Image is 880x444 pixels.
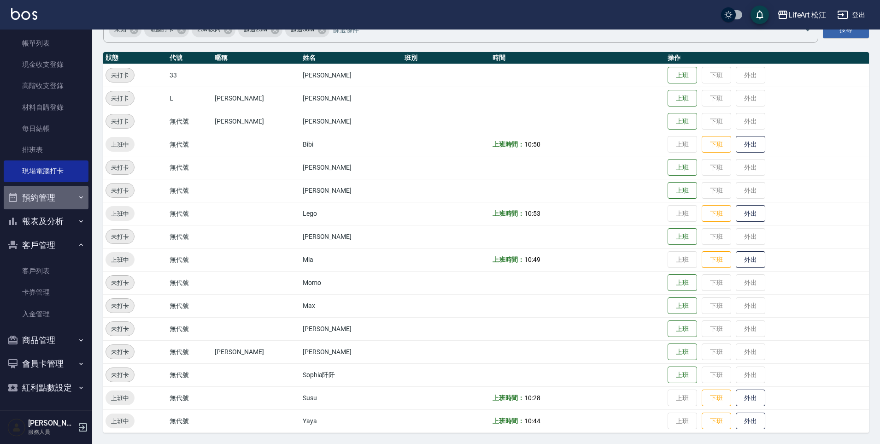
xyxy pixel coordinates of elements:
button: 上班 [668,182,697,199]
a: 現場電腦打卡 [4,160,88,182]
div: 超過25M [238,23,282,37]
span: 未打卡 [106,370,134,380]
td: Yaya [300,409,403,432]
button: 上班 [668,367,697,384]
span: 上班中 [106,209,135,219]
td: [PERSON_NAME] [212,340,300,363]
button: 下班 [702,413,731,430]
a: 帳單列表 [4,33,88,54]
button: 客戶管理 [4,233,88,257]
span: 未打卡 [106,232,134,242]
a: 每日結帳 [4,118,88,139]
button: 下班 [702,205,731,222]
button: 上班 [668,67,697,84]
button: 報表及分析 [4,209,88,233]
span: 10:49 [524,256,540,263]
td: [PERSON_NAME] [212,110,300,133]
td: 無代號 [167,248,213,271]
button: 上班 [668,228,697,245]
span: 10:53 [524,210,540,217]
span: 電腦打卡 [144,25,179,34]
td: 無代號 [167,225,213,248]
span: 未打卡 [106,163,134,172]
td: [PERSON_NAME] [300,64,403,87]
button: 外出 [736,251,765,268]
span: 未打卡 [106,301,134,311]
td: 無代號 [167,271,213,294]
div: 25M以內 [192,23,236,37]
span: 未知 [109,25,132,34]
a: 卡券管理 [4,282,88,303]
td: 無代號 [167,409,213,432]
button: 上班 [668,274,697,291]
td: Max [300,294,403,317]
td: [PERSON_NAME] [300,156,403,179]
td: [PERSON_NAME] [300,225,403,248]
img: Person [7,418,26,437]
th: 班別 [402,52,490,64]
td: 無代號 [167,294,213,317]
button: 外出 [736,390,765,407]
button: 上班 [668,159,697,176]
td: [PERSON_NAME] [300,110,403,133]
th: 代號 [167,52,213,64]
td: L [167,87,213,110]
span: 25M以內 [192,25,226,34]
td: Bibi [300,133,403,156]
button: 預約管理 [4,186,88,210]
td: Susu [300,386,403,409]
img: Logo [11,8,37,20]
span: 未打卡 [106,71,134,80]
td: [PERSON_NAME] [300,340,403,363]
button: 紅利點數設定 [4,376,88,400]
td: [PERSON_NAME] [300,179,403,202]
a: 客戶列表 [4,260,88,282]
span: 超過50M [285,25,320,34]
span: 未打卡 [106,117,134,126]
button: 外出 [736,205,765,222]
button: 下班 [702,136,731,153]
td: Momo [300,271,403,294]
td: [PERSON_NAME] [212,87,300,110]
button: 上班 [668,343,697,361]
a: 入金管理 [4,303,88,325]
td: Lego [300,202,403,225]
td: Mia [300,248,403,271]
a: 高階收支登錄 [4,75,88,96]
button: 下班 [702,390,731,407]
th: 姓名 [300,52,403,64]
b: 上班時間： [493,394,525,402]
b: 上班時間： [493,256,525,263]
button: 商品管理 [4,328,88,352]
td: 無代號 [167,363,213,386]
button: 上班 [668,90,697,107]
div: 電腦打卡 [144,23,189,37]
div: LifeArt 松江 [788,9,827,21]
th: 時間 [490,52,666,64]
span: 上班中 [106,255,135,265]
button: 上班 [668,320,697,337]
td: 無代號 [167,386,213,409]
td: 無代號 [167,179,213,202]
span: 上班中 [106,416,135,426]
th: 操作 [665,52,869,64]
button: 下班 [702,251,731,268]
span: 未打卡 [106,324,134,334]
button: 上班 [668,297,697,314]
span: 超過25M [238,25,273,34]
td: 33 [167,64,213,87]
span: 未打卡 [106,94,134,103]
td: 無代號 [167,202,213,225]
div: 未知 [109,23,141,37]
td: 無代號 [167,156,213,179]
a: 材料自購登錄 [4,97,88,118]
th: 暱稱 [212,52,300,64]
td: [PERSON_NAME] [300,317,403,340]
button: 搜尋 [823,21,869,38]
span: 未打卡 [106,347,134,357]
b: 上班時間： [493,417,525,425]
td: 無代號 [167,317,213,340]
button: 上班 [668,113,697,130]
b: 上班時間： [493,141,525,148]
b: 上班時間： [493,210,525,217]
